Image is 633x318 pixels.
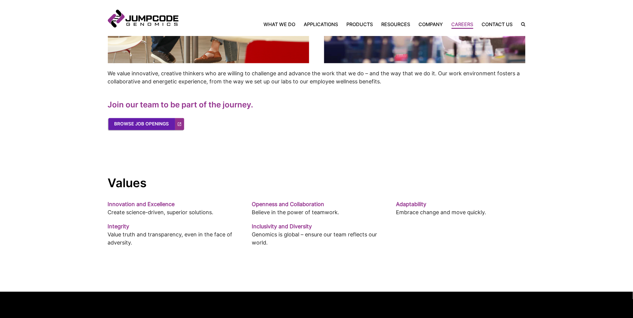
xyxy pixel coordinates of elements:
a: Careers [447,21,478,28]
p: Believe in the power of teamwork. [252,208,381,217]
a: What We Do [264,21,300,28]
p: Genomics is global – ensure our team reflects our world. [252,231,381,247]
h2: Values [108,176,525,191]
strong: Adaptability [396,201,427,208]
a: Company [415,21,447,28]
p: Value truth and transparency, even in the face of adversity. [108,231,237,247]
a: Applications [300,21,342,28]
strong: Inclusivity and Diversity [252,223,312,230]
strong: Join our team to be part of the journey. [108,100,254,109]
strong: Integrity [108,223,129,230]
a: Resources [377,21,415,28]
p: Create science-driven, superior solutions. [108,208,237,217]
label: Search the site. [517,22,525,26]
a: Browse Job Openings [108,118,184,130]
strong: Innovation and Excellence [108,201,175,208]
p: We value innovative, creative thinkers who are willing to challenge and advance the work that we ... [108,69,525,85]
strong: Openness and Collaboration [252,201,324,208]
p: Embrace change and move quickly. [396,208,525,217]
a: Contact Us [478,21,517,28]
nav: Primary Navigation [178,21,517,28]
a: Products [342,21,377,28]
